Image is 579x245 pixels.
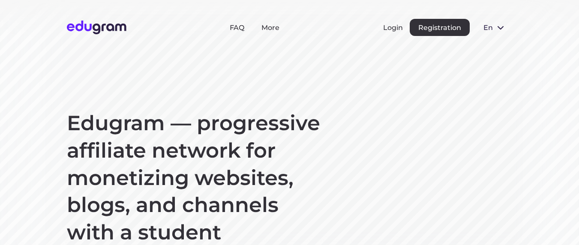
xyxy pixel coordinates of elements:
button: en [477,19,513,36]
button: Login [383,24,403,32]
span: en [483,24,492,32]
img: Edugram Logo [67,21,126,34]
a: FAQ [230,24,244,32]
a: More [261,24,279,32]
button: Registration [410,19,470,36]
